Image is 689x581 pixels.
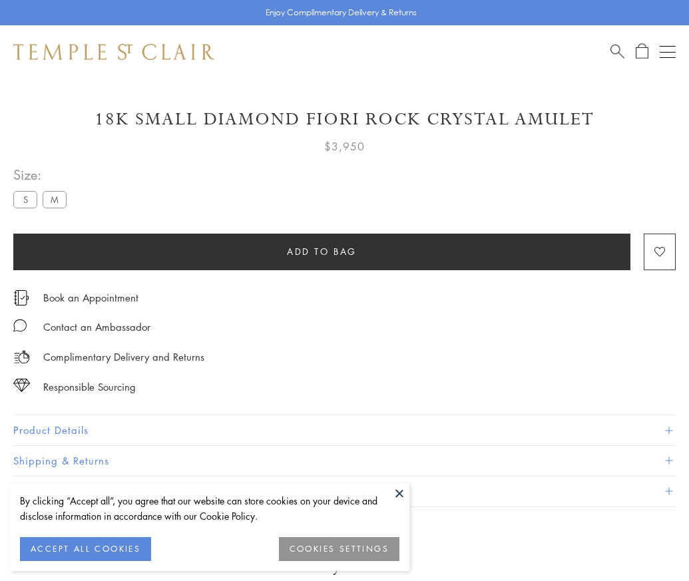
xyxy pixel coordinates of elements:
img: icon_appointment.svg [13,290,29,305]
button: Product Details [13,415,676,445]
span: Add to bag [287,244,357,259]
button: Open navigation [660,44,676,60]
a: Book an Appointment [43,290,138,305]
p: Enjoy Complimentary Delivery & Returns [266,6,417,19]
span: Size: [13,164,72,186]
div: By clicking “Accept all”, you agree that our website can store cookies on your device and disclos... [20,493,399,524]
h1: 18K Small Diamond Fiori Rock Crystal Amulet [13,108,676,131]
button: COOKIES SETTINGS [279,537,399,561]
label: S [13,191,37,208]
a: Search [610,43,624,60]
img: icon_sourcing.svg [13,379,30,392]
a: Open Shopping Bag [636,43,648,60]
img: icon_delivery.svg [13,349,30,365]
button: Shipping & Returns [13,446,676,476]
img: MessageIcon-01_2.svg [13,319,27,332]
div: Responsible Sourcing [43,379,136,395]
img: Temple St. Clair [13,44,214,60]
div: Contact an Ambassador [43,319,150,335]
p: Complimentary Delivery and Returns [43,349,204,365]
button: Add to bag [13,234,630,270]
label: M [43,191,67,208]
button: ACCEPT ALL COOKIES [20,537,151,561]
span: $3,950 [324,138,365,155]
button: Gifting [13,477,676,506]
